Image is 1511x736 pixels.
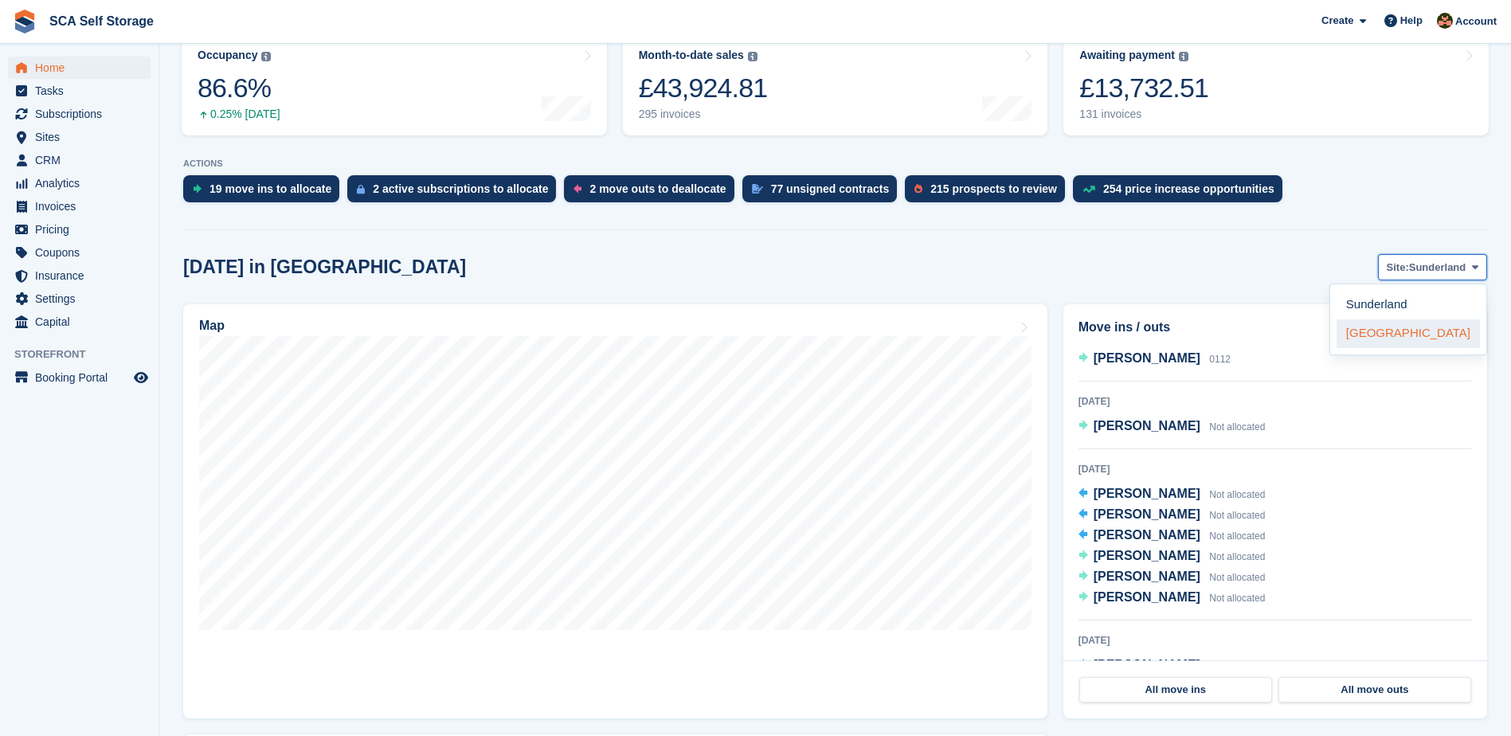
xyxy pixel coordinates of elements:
[1209,551,1265,562] span: Not allocated
[8,311,151,333] a: menu
[1094,351,1200,365] span: [PERSON_NAME]
[742,175,906,210] a: 77 unsigned contracts
[1179,52,1188,61] img: icon-info-grey-7440780725fd019a000dd9b08b2336e03edf1995a4989e88bcd33f0948082b44.svg
[35,126,131,148] span: Sites
[1078,394,1472,409] div: [DATE]
[1455,14,1497,29] span: Account
[1094,487,1200,500] span: [PERSON_NAME]
[35,264,131,287] span: Insurance
[639,72,768,104] div: £43,924.81
[639,108,768,121] div: 295 invoices
[573,184,581,194] img: move_outs_to_deallocate_icon-f764333ba52eb49d3ac5e1228854f67142a1ed5810a6f6cc68b1a99e826820c5.svg
[35,311,131,333] span: Capital
[1079,677,1272,703] a: All move ins
[1209,354,1231,365] span: 0112
[193,184,202,194] img: move_ins_to_allocate_icon-fdf77a2bb77ea45bf5b3d319d69a93e2d87916cf1d5bf7949dd705db3b84f3ca.svg
[930,182,1057,195] div: 215 prospects to review
[1209,572,1265,583] span: Not allocated
[43,8,160,34] a: SCA Self Storage
[914,184,922,194] img: prospect-51fa495bee0391a8d652442698ab0144808aea92771e9ea1ae160a38d050c398.svg
[1409,260,1466,276] span: Sunderland
[1078,505,1266,526] a: [PERSON_NAME] Not allocated
[35,172,131,194] span: Analytics
[8,172,151,194] a: menu
[1094,570,1200,583] span: [PERSON_NAME]
[35,218,131,241] span: Pricing
[905,175,1073,210] a: 215 prospects to review
[8,241,151,264] a: menu
[198,108,280,121] div: 0.25% [DATE]
[183,304,1047,718] a: Map
[261,52,271,61] img: icon-info-grey-7440780725fd019a000dd9b08b2336e03edf1995a4989e88bcd33f0948082b44.svg
[752,184,763,194] img: contract_signature_icon-13c848040528278c33f63329250d36e43548de30e8caae1d1a13099fd9432cc5.svg
[14,346,159,362] span: Storefront
[1094,590,1200,604] span: [PERSON_NAME]
[1079,108,1208,121] div: 131 invoices
[182,34,607,135] a: Occupancy 86.6% 0.25% [DATE]
[1387,260,1409,276] span: Site:
[1079,72,1208,104] div: £13,732.51
[639,49,744,62] div: Month-to-date sales
[13,10,37,33] img: stora-icon-8386f47178a22dfd0bd8f6a31ec36ba5ce8667c1dd55bd0f319d3a0aa187defe.svg
[1437,13,1453,29] img: Sarah Race
[623,34,1048,135] a: Month-to-date sales £43,924.81 295 invoices
[1094,507,1200,521] span: [PERSON_NAME]
[1078,656,1220,676] a: [PERSON_NAME] 54
[183,159,1487,169] p: ACTIONS
[1209,421,1265,433] span: Not allocated
[8,149,151,171] a: menu
[8,288,151,310] a: menu
[35,366,131,389] span: Booking Portal
[771,182,890,195] div: 77 unsigned contracts
[1078,526,1266,546] a: [PERSON_NAME] Not allocated
[1094,528,1200,542] span: [PERSON_NAME]
[8,57,151,79] a: menu
[8,264,151,287] a: menu
[35,103,131,125] span: Subscriptions
[1078,318,1472,337] h2: Move ins / outs
[8,126,151,148] a: menu
[1094,658,1200,671] span: [PERSON_NAME]
[183,256,466,278] h2: [DATE] in [GEOGRAPHIC_DATA]
[1094,419,1200,433] span: [PERSON_NAME]
[1209,489,1265,500] span: Not allocated
[1078,462,1472,476] div: [DATE]
[589,182,726,195] div: 2 move outs to deallocate
[35,288,131,310] span: Settings
[1209,593,1265,604] span: Not allocated
[8,366,151,389] a: menu
[198,49,257,62] div: Occupancy
[1079,49,1175,62] div: Awaiting payment
[1400,13,1423,29] span: Help
[1073,175,1290,210] a: 254 price increase opportunities
[357,184,365,194] img: active_subscription_to_allocate_icon-d502201f5373d7db506a760aba3b589e785aa758c864c3986d89f69b8ff3...
[1078,484,1266,505] a: [PERSON_NAME] Not allocated
[1337,291,1480,319] a: Sunderland
[1094,549,1200,562] span: [PERSON_NAME]
[373,182,548,195] div: 2 active subscriptions to allocate
[35,57,131,79] span: Home
[1278,677,1471,703] a: All move outs
[1078,349,1231,370] a: [PERSON_NAME] 0112
[1078,417,1266,437] a: [PERSON_NAME] Not allocated
[1378,254,1487,280] button: Site: Sunderland
[347,175,564,210] a: 2 active subscriptions to allocate
[8,195,151,217] a: menu
[35,195,131,217] span: Invoices
[1082,186,1095,193] img: price_increase_opportunities-93ffe204e8149a01c8c9dc8f82e8f89637d9d84a8eef4429ea346261dce0b2c0.svg
[1209,530,1265,542] span: Not allocated
[1209,510,1265,521] span: Not allocated
[1078,567,1266,588] a: [PERSON_NAME] Not allocated
[1337,319,1480,348] a: [GEOGRAPHIC_DATA]
[748,52,757,61] img: icon-info-grey-7440780725fd019a000dd9b08b2336e03edf1995a4989e88bcd33f0948082b44.svg
[35,241,131,264] span: Coupons
[35,149,131,171] span: CRM
[1078,588,1266,609] a: [PERSON_NAME] Not allocated
[1103,182,1274,195] div: 254 price increase opportunities
[209,182,331,195] div: 19 move ins to allocate
[564,175,742,210] a: 2 move outs to deallocate
[1078,546,1266,567] a: [PERSON_NAME] Not allocated
[8,218,151,241] a: menu
[199,319,225,333] h2: Map
[8,80,151,102] a: menu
